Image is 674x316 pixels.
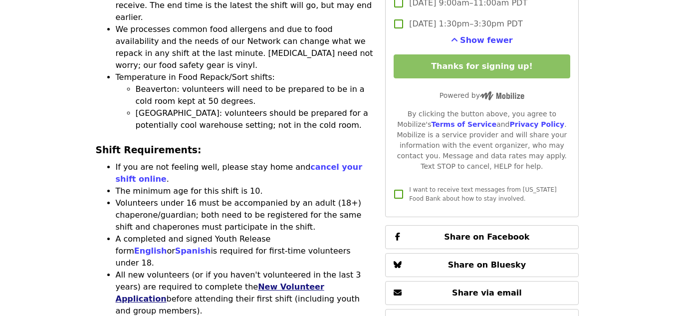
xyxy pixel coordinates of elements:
[452,288,522,298] span: Share via email
[116,233,374,269] li: A completed and signed Youth Release form or is required for first-time volunteers under 18.
[448,260,526,270] span: Share on Bluesky
[175,246,211,256] a: Spanish
[116,161,374,185] li: If you are not feeling well, please stay home and .
[116,197,374,233] li: Volunteers under 16 must be accompanied by an adult (18+) chaperone/guardian; both need to be reg...
[409,186,556,202] span: I want to receive text messages from [US_STATE] Food Bank about how to stay involved.
[136,83,374,107] li: Beaverton: volunteers will need to be prepared to be in a cold room kept at 50 degrees.
[394,54,570,78] button: Thanks for signing up!
[96,145,202,155] strong: Shift Requirements:
[451,34,513,46] button: See more timeslots
[394,109,570,172] div: By clicking the button above, you agree to Mobilize's and . Mobilize is a service provider and wi...
[460,35,513,45] span: Show fewer
[134,246,167,256] a: English
[116,71,374,131] li: Temperature in Food Repack/Sort shifts:
[440,91,524,99] span: Powered by
[385,281,578,305] button: Share via email
[480,91,524,100] img: Powered by Mobilize
[409,18,522,30] span: [DATE] 1:30pm–3:30pm PDT
[509,120,564,128] a: Privacy Policy
[116,185,374,197] li: The minimum age for this shift is 10.
[116,23,374,71] li: We processes common food allergens and due to food availability and the needs of our Network can ...
[385,225,578,249] button: Share on Facebook
[136,107,374,131] li: [GEOGRAPHIC_DATA]: volunteers should be prepared for a potentially cool warehouse setting; not in...
[444,232,529,242] span: Share on Facebook
[116,162,363,184] a: cancel your shift online
[116,282,324,304] a: New Volunteer Application
[385,253,578,277] button: Share on Bluesky
[431,120,496,128] a: Terms of Service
